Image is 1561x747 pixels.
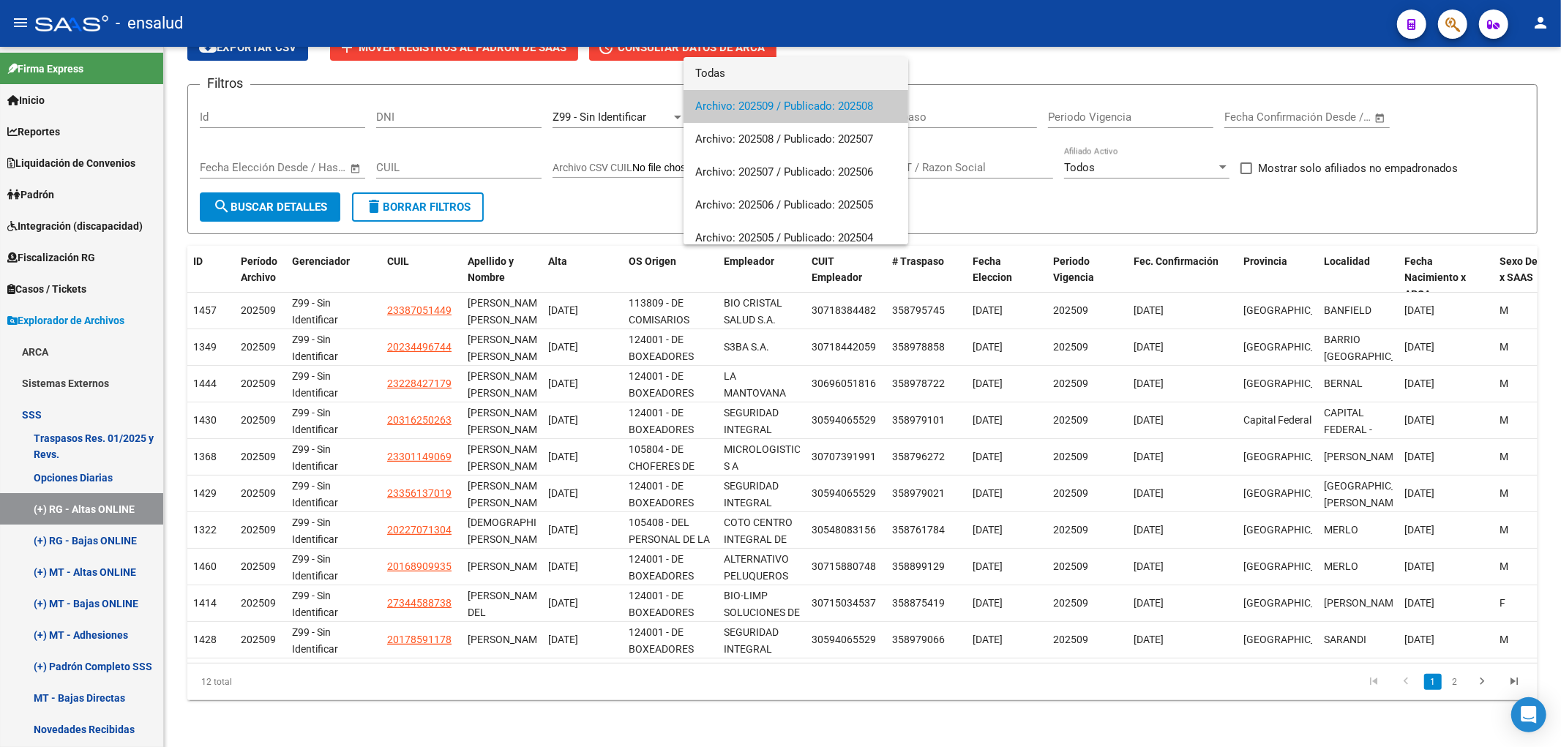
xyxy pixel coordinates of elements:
span: Archivo: 202509 / Publicado: 202508 [695,90,896,123]
span: Archivo: 202506 / Publicado: 202505 [695,189,896,222]
span: Archivo: 202507 / Publicado: 202506 [695,156,896,189]
span: Archivo: 202505 / Publicado: 202504 [695,222,896,255]
span: Todas [695,57,896,90]
span: Archivo: 202508 / Publicado: 202507 [695,123,896,156]
div: Open Intercom Messenger [1511,697,1546,732]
